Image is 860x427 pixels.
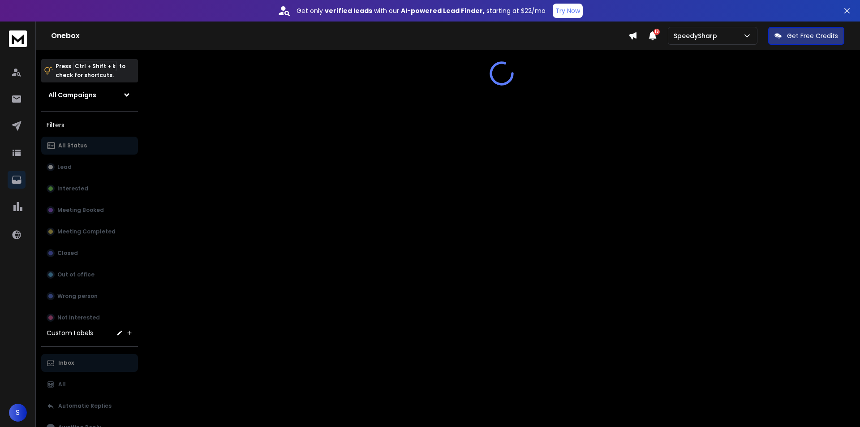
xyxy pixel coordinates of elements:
p: Press to check for shortcuts. [56,62,125,80]
button: Try Now [553,4,583,18]
strong: verified leads [325,6,372,15]
p: Get Free Credits [787,31,838,40]
button: Get Free Credits [768,27,844,45]
button: All Campaigns [41,86,138,104]
img: logo [9,30,27,47]
p: Get only with our starting at $22/mo [297,6,546,15]
h1: All Campaigns [48,91,96,99]
button: S [9,404,27,422]
span: Ctrl + Shift + k [73,61,117,71]
h3: Custom Labels [47,328,93,337]
span: 13 [654,29,660,35]
h1: Onebox [51,30,628,41]
h3: Filters [41,119,138,131]
p: Try Now [555,6,580,15]
strong: AI-powered Lead Finder, [401,6,485,15]
p: SpeedySharp [674,31,721,40]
